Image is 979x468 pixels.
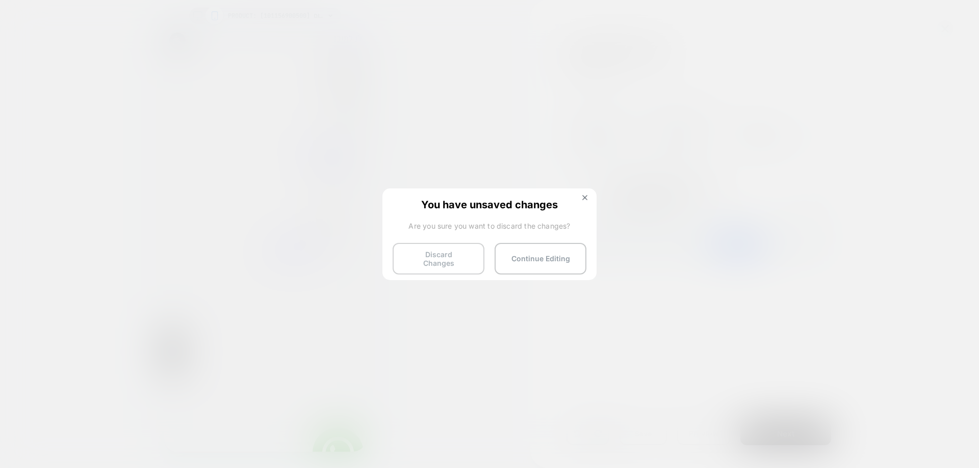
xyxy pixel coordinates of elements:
img: close [582,195,587,200]
button: Discard Changes [393,243,484,274]
button: Continue Editing [495,243,586,274]
img: WhatsApp Icon [148,395,199,446]
span: Are you sure you want to discard the changes? [393,222,586,230]
span: You have unsaved changes [393,199,586,209]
